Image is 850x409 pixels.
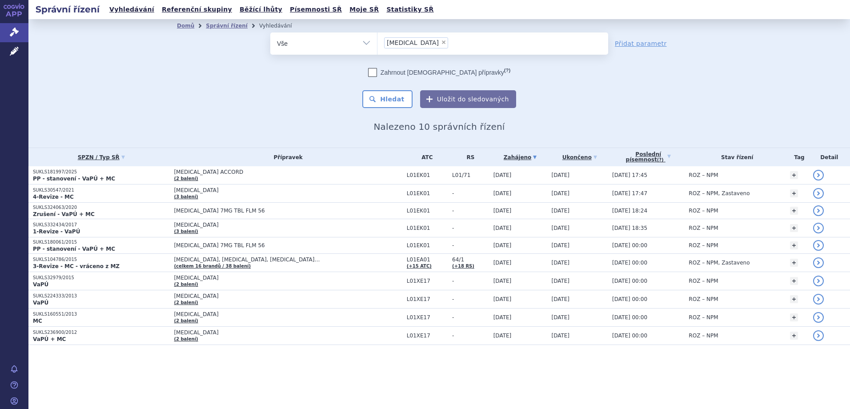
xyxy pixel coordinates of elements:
[174,176,198,181] a: (2 balení)
[786,148,809,166] th: Tag
[33,257,169,263] p: SUKLS104786/2015
[809,148,850,166] th: Detail
[174,208,396,214] span: [MEDICAL_DATA] 7MG TBL FLM 56
[28,3,107,16] h2: Správní řízení
[452,242,489,249] span: -
[33,293,169,299] p: SUKLS224333/2013
[384,4,436,16] a: Statistiky SŘ
[33,229,80,235] strong: 1-Revize - VaPÚ
[813,257,824,268] a: detail
[407,172,448,178] span: L01EK01
[551,314,569,321] span: [DATE]
[33,329,169,336] p: SUKLS236900/2012
[174,242,396,249] span: [MEDICAL_DATA] 7MG TBL FLM 56
[174,300,198,305] a: (2 balení)
[33,176,115,182] strong: PP - stanovení - VaPÚ + MC
[174,222,396,228] span: [MEDICAL_DATA]
[790,277,798,285] a: +
[174,293,396,299] span: [MEDICAL_DATA]
[33,187,169,193] p: SUKLS30547/2021
[493,172,512,178] span: [DATE]
[33,169,169,175] p: SUKLS181997/2025
[612,190,647,196] span: [DATE] 17:47
[612,242,647,249] span: [DATE] 00:00
[689,208,718,214] span: ROZ – NPM
[33,336,66,342] strong: VaPÚ + MC
[790,295,798,303] a: +
[174,187,396,193] span: [MEDICAL_DATA]
[612,314,647,321] span: [DATE] 00:00
[612,260,647,266] span: [DATE] 00:00
[493,208,512,214] span: [DATE]
[493,190,512,196] span: [DATE]
[493,314,512,321] span: [DATE]
[33,239,169,245] p: SUKLS180061/2015
[612,225,647,231] span: [DATE] 18:35
[790,241,798,249] a: +
[612,148,684,166] a: Poslednípísemnost(?)
[813,240,824,251] a: detail
[107,4,157,16] a: Vyhledávání
[689,225,718,231] span: ROZ – NPM
[493,333,512,339] span: [DATE]
[813,223,824,233] a: detail
[493,278,512,284] span: [DATE]
[33,300,48,306] strong: VaPÚ
[33,246,115,252] strong: PP - stanovení - VaPÚ + MC
[407,264,432,269] a: (+15 ATC)
[689,260,750,266] span: ROZ – NPM, Zastaveno
[790,224,798,232] a: +
[813,330,824,341] a: detail
[551,208,569,214] span: [DATE]
[347,4,381,16] a: Moje SŘ
[237,4,285,16] a: Běžící lhůty
[689,190,750,196] span: ROZ – NPM, Zastaveno
[33,263,120,269] strong: 3-Revize - MC - vráceno z MZ
[452,225,489,231] span: -
[174,169,396,175] span: [MEDICAL_DATA] ACCORD
[790,171,798,179] a: +
[33,318,42,324] strong: MC
[407,333,448,339] span: L01XE17
[407,278,448,284] span: L01XE17
[448,148,489,166] th: RS
[373,121,505,132] span: Nalezeno 10 správních řízení
[206,23,248,29] a: Správní řízení
[612,278,647,284] span: [DATE] 00:00
[551,172,569,178] span: [DATE]
[452,264,474,269] a: (+18 RS)
[159,4,235,16] a: Referenční skupiny
[689,242,718,249] span: ROZ – NPM
[174,329,396,336] span: [MEDICAL_DATA]
[790,259,798,267] a: +
[689,172,718,178] span: ROZ – NPM
[407,190,448,196] span: L01EK01
[813,205,824,216] a: detail
[33,222,169,228] p: SUKLS332434/2017
[790,189,798,197] a: +
[612,333,647,339] span: [DATE] 00:00
[174,275,396,281] span: [MEDICAL_DATA]
[612,208,647,214] span: [DATE] 18:24
[33,194,74,200] strong: 4-Revize - MC
[493,260,512,266] span: [DATE]
[689,333,718,339] span: ROZ – NPM
[407,296,448,302] span: L01XE17
[493,296,512,302] span: [DATE]
[790,207,798,215] a: +
[174,311,396,317] span: [MEDICAL_DATA]
[551,151,608,164] a: Ukončeno
[689,314,718,321] span: ROZ – NPM
[407,314,448,321] span: L01XE17
[615,39,667,48] a: Přidat parametr
[174,194,198,199] a: (3 balení)
[813,312,824,323] a: detail
[174,229,198,234] a: (3 balení)
[452,257,489,263] span: 64/1
[33,311,169,317] p: SUKLS160551/2013
[813,188,824,199] a: detail
[493,225,512,231] span: [DATE]
[551,278,569,284] span: [DATE]
[174,264,251,269] a: (celkem 16 brandů / 38 balení)
[452,190,489,196] span: -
